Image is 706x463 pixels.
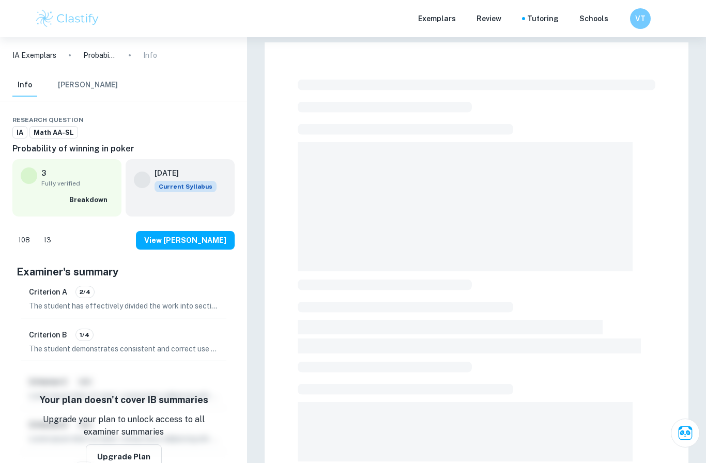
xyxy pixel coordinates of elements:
[671,419,700,447] button: Ask Clai
[38,413,209,438] p: Upgrade your plan to unlock access to all examiner summaries
[195,114,204,126] div: Share
[155,167,208,179] h6: [DATE]
[29,126,78,139] a: Math AA-SL
[38,235,57,245] span: 13
[155,181,217,192] div: This exemplar is based on the current syllabus. Feel free to refer to it for inspiration/ideas wh...
[617,16,622,21] button: Help and Feedback
[630,8,651,29] button: VT
[477,13,501,24] p: Review
[29,300,218,312] p: The student has effectively divided the work into sections, including an introduction, body, and ...
[29,343,218,354] p: The student demonstrates consistent and correct use of mathematical notation, symbols, and termin...
[76,287,94,297] span: 2/4
[30,128,78,138] span: Math AA-SL
[226,114,235,126] div: Report issue
[418,13,456,24] p: Exemplars
[38,232,57,249] div: Dislike
[206,114,214,126] div: Download
[58,74,118,97] button: [PERSON_NAME]
[13,128,27,138] span: IA
[12,232,36,249] div: Like
[17,264,231,280] h5: Examiner's summary
[67,192,113,208] button: Breakdown
[35,8,100,29] img: Clastify logo
[83,50,116,61] p: Probability of winning in poker
[527,13,559,24] a: Tutoring
[41,179,113,188] span: Fully verified
[155,181,217,192] span: Current Syllabus
[76,330,93,339] span: 1/4
[12,50,56,61] a: IA Exemplars
[216,114,224,126] div: Bookmark
[12,143,235,155] h6: Probability of winning in poker
[635,13,647,24] h6: VT
[12,115,84,125] span: Research question
[29,329,67,341] h6: Criterion B
[41,167,46,179] p: 3
[12,126,27,139] a: IA
[579,13,608,24] a: Schools
[39,393,208,407] h6: Your plan doesn't cover IB summaries
[12,74,37,97] button: Info
[29,286,67,298] h6: Criterion A
[143,50,157,61] p: Info
[12,235,36,245] span: 108
[136,231,235,250] button: View [PERSON_NAME]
